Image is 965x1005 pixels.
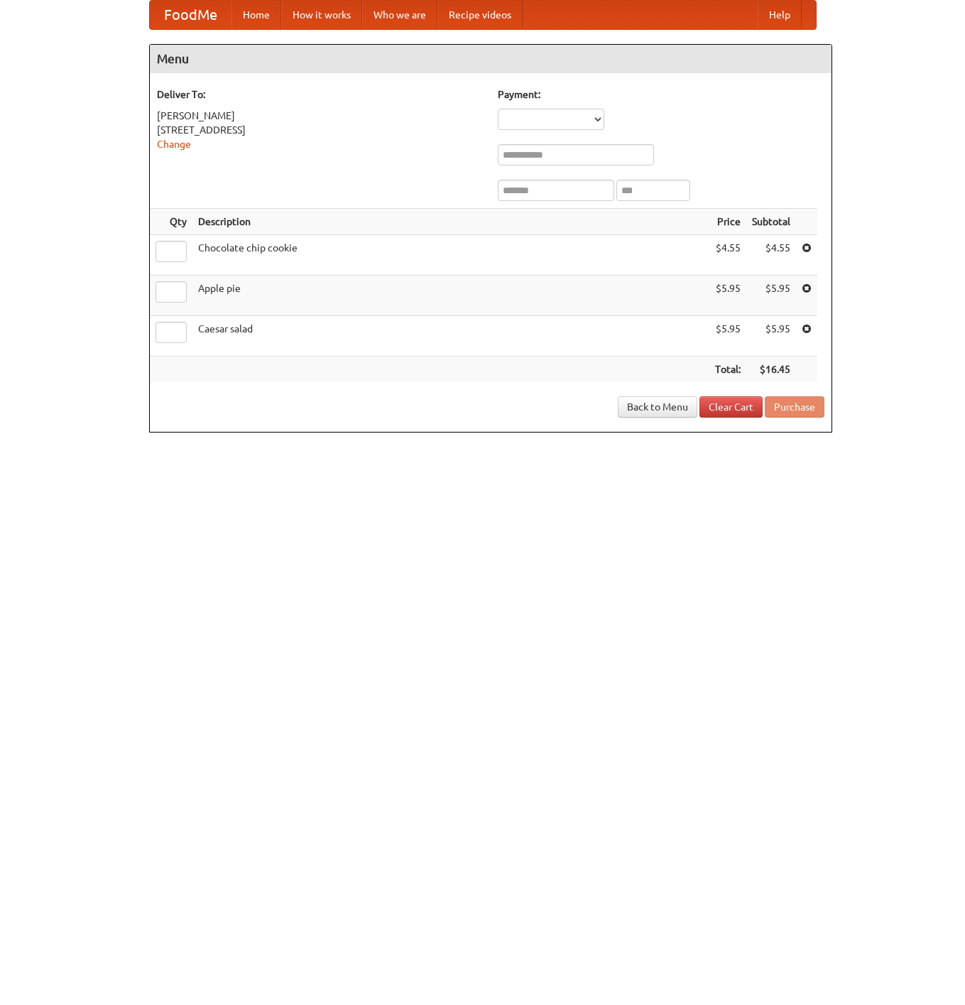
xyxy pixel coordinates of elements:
[709,235,746,276] td: $4.55
[709,276,746,316] td: $5.95
[699,396,763,418] a: Clear Cart
[362,1,437,29] a: Who we are
[157,87,484,102] h5: Deliver To:
[192,209,709,235] th: Description
[437,1,523,29] a: Recipe videos
[157,109,484,123] div: [PERSON_NAME]
[150,1,231,29] a: FoodMe
[157,123,484,137] div: [STREET_ADDRESS]
[709,209,746,235] th: Price
[765,396,824,418] button: Purchase
[192,276,709,316] td: Apple pie
[150,209,192,235] th: Qty
[746,357,796,383] th: $16.45
[709,316,746,357] td: $5.95
[746,209,796,235] th: Subtotal
[618,396,697,418] a: Back to Menu
[758,1,802,29] a: Help
[498,87,824,102] h5: Payment:
[150,45,832,73] h4: Menu
[192,316,709,357] td: Caesar salad
[746,316,796,357] td: $5.95
[157,138,191,150] a: Change
[746,276,796,316] td: $5.95
[281,1,362,29] a: How it works
[192,235,709,276] td: Chocolate chip cookie
[709,357,746,383] th: Total:
[231,1,281,29] a: Home
[746,235,796,276] td: $4.55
